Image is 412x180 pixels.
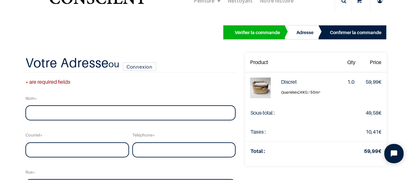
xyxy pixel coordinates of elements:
strong: Discret [281,79,297,85]
img: Discret (4KG / 50m²) [250,78,271,98]
th: Price [360,53,387,72]
h2: Votre Adresse [25,55,236,72]
div: 1.0 [347,78,355,86]
label: Téléphone [132,128,155,142]
span: 59,99 [364,148,378,154]
strong: € [364,148,381,154]
td: Taxes : [245,122,324,142]
iframe: Tidio Chat [379,138,409,169]
span: 10,41 [366,128,379,135]
label: Courriel [25,128,42,142]
span: € [366,128,381,135]
div: Adresse [296,29,314,36]
th: Qty [342,53,360,72]
span: 49,58 [366,109,379,116]
span: 59,99 [366,79,379,85]
label: Rue [25,165,35,179]
span: € [366,79,381,85]
span: Quantités [281,90,298,95]
th: Product [245,53,276,72]
div: Confirmer la commande [330,29,381,36]
span: * are required fields [25,78,236,86]
div: Vérifier la commande [235,29,280,36]
label: : [281,88,337,96]
small: ou [108,59,120,69]
span: € [366,109,381,116]
span: 4KG / 50m² [300,90,320,95]
td: Sous-total : [245,103,324,122]
a: Connexion [123,62,156,71]
label: Nom [25,91,37,105]
strong: Total : [250,148,265,154]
